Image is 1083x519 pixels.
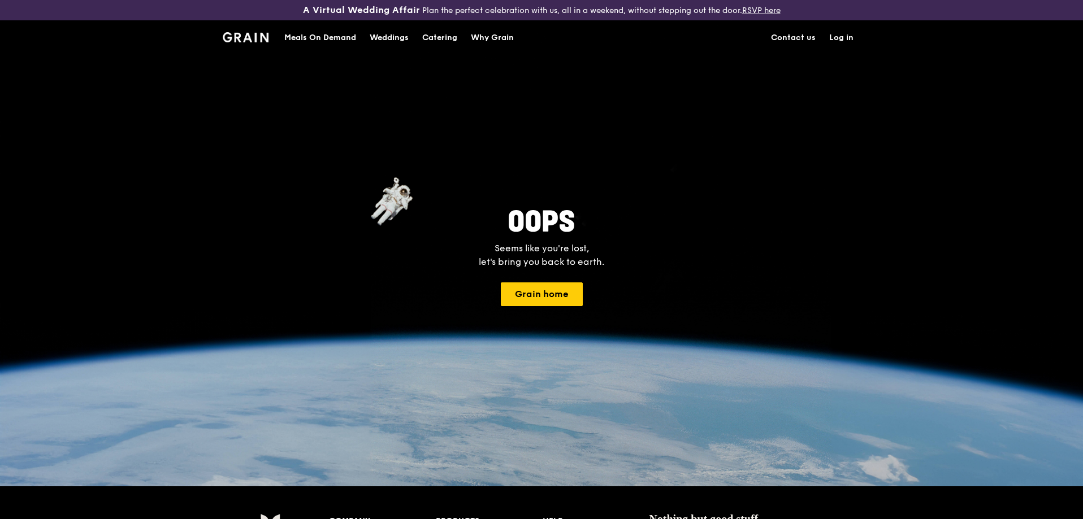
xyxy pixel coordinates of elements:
[9,212,1074,233] h2: oops
[223,20,268,54] a: GrainGrain
[764,21,822,55] a: Contact us
[9,242,1074,269] p: Seems like you're lost, let's bring you back to earth.
[415,21,464,55] a: Catering
[422,21,457,55] div: Catering
[822,21,860,55] a: Log in
[471,21,514,55] div: Why Grain
[370,21,409,55] div: Weddings
[284,21,356,55] div: Meals On Demand
[303,5,420,16] h3: A Virtual Wedding Affair
[223,32,268,42] img: Grain
[742,6,781,15] a: RSVP here
[363,21,415,55] a: Weddings
[501,282,583,306] button: Grain home
[464,21,521,55] a: Why Grain
[216,5,867,16] div: Plan the perfect celebration with us, all in a weekend, without stepping out the door.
